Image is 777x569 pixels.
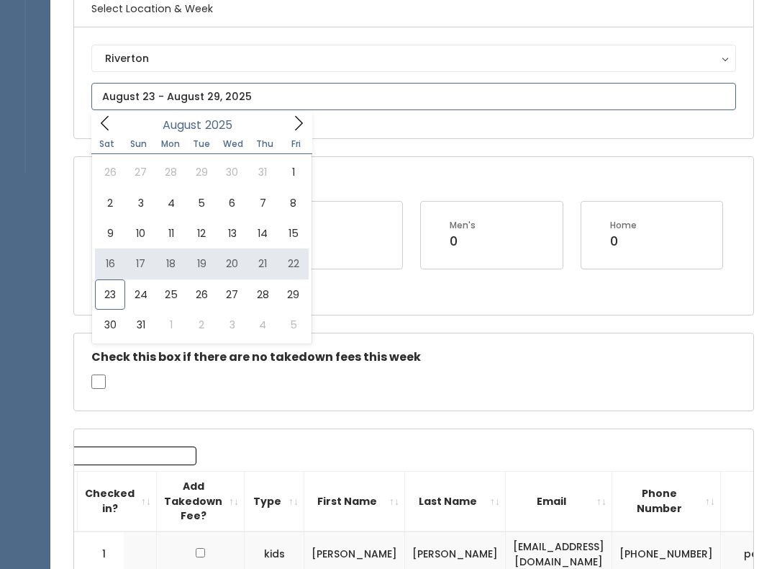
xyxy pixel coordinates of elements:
[278,218,308,248] span: August 15, 2025
[247,248,278,279] span: August 21, 2025
[278,248,308,279] span: August 22, 2025
[125,279,155,310] span: August 24, 2025
[95,310,125,340] span: August 30, 2025
[91,140,123,148] span: Sat
[247,218,278,248] span: August 14, 2025
[91,45,736,72] button: Riverton
[125,310,155,340] span: August 31, 2025
[156,279,186,310] span: August 25, 2025
[217,279,247,310] span: August 27, 2025
[610,219,637,232] div: Home
[13,447,196,465] input: Search:
[186,157,217,187] span: July 29, 2025
[217,140,249,148] span: Wed
[95,218,125,248] span: August 9, 2025
[186,140,217,148] span: Tue
[163,120,201,131] span: August
[186,310,217,340] span: September 2, 2025
[186,218,217,248] span: August 12, 2025
[95,248,125,279] span: August 16, 2025
[123,140,155,148] span: Sun
[91,83,736,110] input: August 23 - August 29, 2025
[186,188,217,218] span: August 5, 2025
[78,472,157,532] th: Checked in?: activate to sort column ascending
[217,248,247,279] span: August 20, 2025
[247,157,278,187] span: July 31, 2025
[217,157,247,187] span: July 30, 2025
[157,472,245,532] th: Add Takedown Fee?: activate to sort column ascending
[125,248,155,279] span: August 17, 2025
[278,157,308,187] span: August 1, 2025
[125,157,155,187] span: July 27, 2025
[156,310,186,340] span: September 1, 2025
[610,232,637,251] div: 0
[450,232,476,251] div: 0
[249,140,281,148] span: Thu
[186,279,217,310] span: August 26, 2025
[155,140,186,148] span: Mon
[247,279,278,310] span: August 28, 2025
[95,188,125,218] span: August 2, 2025
[217,188,247,218] span: August 6, 2025
[304,472,405,532] th: First Name: activate to sort column ascending
[217,310,247,340] span: September 3, 2025
[405,472,506,532] th: Last Name: activate to sort column ascending
[156,188,186,218] span: August 4, 2025
[95,157,125,187] span: July 26, 2025
[247,310,278,340] span: September 4, 2025
[125,218,155,248] span: August 10, 2025
[125,188,155,218] span: August 3, 2025
[156,157,186,187] span: July 28, 2025
[278,279,308,310] span: August 29, 2025
[91,351,736,364] h5: Check this box if there are no takedown fees this week
[95,279,125,310] span: August 23, 2025
[278,310,308,340] span: September 5, 2025
[612,472,721,532] th: Phone Number: activate to sort column ascending
[217,218,247,248] span: August 13, 2025
[278,188,308,218] span: August 8, 2025
[245,472,304,532] th: Type: activate to sort column ascending
[105,50,722,66] div: Riverton
[450,219,476,232] div: Men's
[156,248,186,279] span: August 18, 2025
[156,218,186,248] span: August 11, 2025
[186,248,217,279] span: August 19, 2025
[201,116,245,134] input: Year
[281,140,312,148] span: Fri
[247,188,278,218] span: August 7, 2025
[506,472,612,532] th: Email: activate to sort column ascending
